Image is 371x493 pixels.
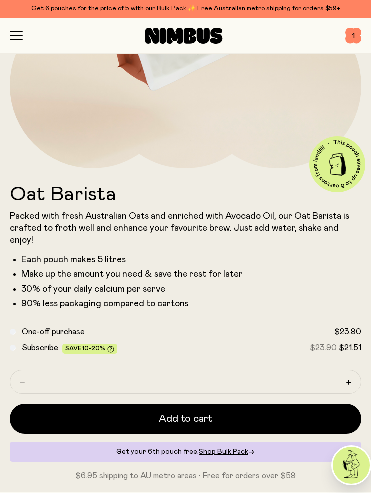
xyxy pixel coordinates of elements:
p: Packed with fresh Australian Oats and enriched with Avocado Oil, our Oat Barista is crafted to fr... [10,210,361,246]
span: 10-20% [82,345,105,351]
h1: Oat Barista [10,184,361,204]
img: agent [333,447,370,484]
span: $23.90 [334,328,361,336]
li: Each pouch makes 5 litres [21,254,362,266]
button: 1 [345,28,361,44]
span: Save [65,345,114,353]
div: Get 6 pouches for the price of 5 with our Bulk Pack ✨ Free Australian metro shipping for orders $59+ [10,4,361,14]
span: $21.51 [339,344,361,352]
li: 30% of your daily calcium per serve [21,283,362,295]
p: $6.95 shipping to AU metro areas · Free for orders over $59 [10,470,361,482]
li: Make up the amount you need & save the rest for later [21,268,362,280]
span: One-off purchase [22,328,85,336]
span: Subscribe [22,344,58,352]
li: 90% less packaging compared to cartons [21,298,362,310]
div: Get your 6th pouch free. [10,442,361,462]
span: Add to cart [159,412,212,426]
button: Add to cart [10,404,361,434]
a: Shop Bulk Pack→ [199,448,255,455]
span: Shop Bulk Pack [199,448,248,455]
span: $23.90 [310,344,337,352]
